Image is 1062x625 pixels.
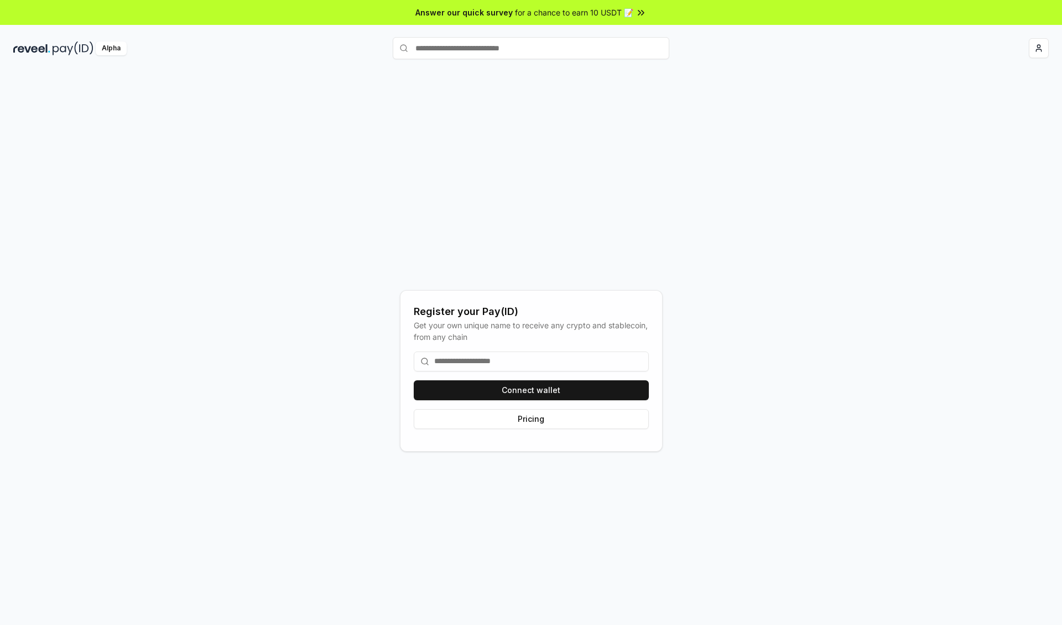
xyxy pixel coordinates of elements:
span: for a chance to earn 10 USDT 📝 [515,7,633,18]
div: Alpha [96,42,127,55]
button: Connect wallet [414,380,649,400]
img: pay_id [53,42,93,55]
button: Pricing [414,409,649,429]
img: reveel_dark [13,42,50,55]
span: Answer our quick survey [415,7,513,18]
div: Register your Pay(ID) [414,304,649,319]
div: Get your own unique name to receive any crypto and stablecoin, from any chain [414,319,649,343]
